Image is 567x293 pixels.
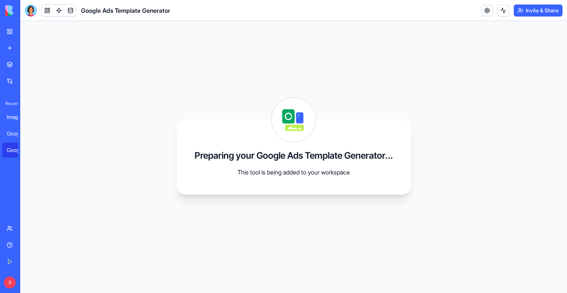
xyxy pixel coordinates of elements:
[514,5,562,17] button: Invite & Share
[7,130,28,137] div: Google Ads Template Generator
[81,6,170,15] span: Google Ads Template Generator
[2,126,32,141] a: Google Ads Template Generator
[2,110,32,125] a: Imagine
[195,150,393,162] h3: Preparing your Google Ads Template Generator...
[7,146,28,154] div: Google Ads Template Generator
[2,101,18,107] span: Recent
[4,276,16,288] span: S
[5,5,52,16] img: logo
[219,168,369,177] p: This tool is being added to your workspace
[7,113,28,121] div: Imagine
[2,143,32,158] a: Google Ads Template Generator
